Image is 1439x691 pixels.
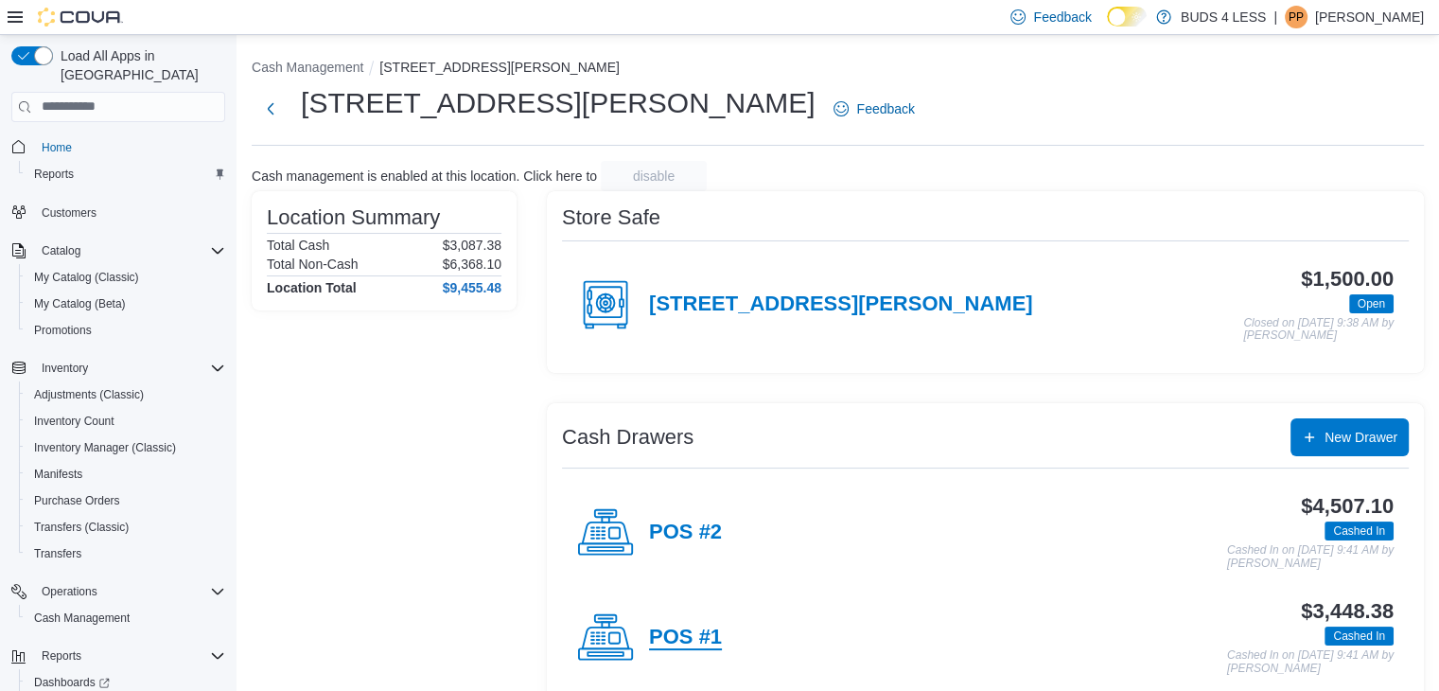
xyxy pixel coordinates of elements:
[267,280,357,295] h4: Location Total
[19,461,233,487] button: Manifests
[1033,8,1091,27] span: Feedback
[1273,6,1277,28] p: |
[379,60,620,75] button: [STREET_ADDRESS][PERSON_NAME]
[26,463,90,486] a: Manifests
[34,239,225,262] span: Catalog
[26,266,225,289] span: My Catalog (Classic)
[34,239,88,262] button: Catalog
[4,643,233,669] button: Reports
[1325,428,1397,447] span: New Drawer
[252,168,597,184] p: Cash management is enabled at this location. Click here to
[34,675,110,690] span: Dashboards
[4,355,233,381] button: Inventory
[443,238,501,253] p: $3,087.38
[34,201,225,224] span: Customers
[26,489,225,512] span: Purchase Orders
[34,357,225,380] span: Inventory
[19,514,233,540] button: Transfers (Classic)
[1227,649,1394,675] p: Cashed In on [DATE] 9:41 AM by [PERSON_NAME]
[649,292,1033,317] h4: [STREET_ADDRESS][PERSON_NAME]
[1107,7,1147,27] input: Dark Mode
[267,206,440,229] h3: Location Summary
[34,580,225,603] span: Operations
[42,140,72,155] span: Home
[19,540,233,567] button: Transfers
[4,578,233,605] button: Operations
[826,90,921,128] a: Feedback
[1301,268,1394,291] h3: $1,500.00
[19,317,233,344] button: Promotions
[53,46,225,84] span: Load All Apps in [GEOGRAPHIC_DATA]
[42,648,81,664] span: Reports
[19,434,233,461] button: Inventory Manager (Classic)
[4,133,233,161] button: Home
[1301,495,1394,518] h3: $4,507.10
[34,414,114,429] span: Inventory Count
[19,161,233,187] button: Reports
[34,493,120,508] span: Purchase Orders
[34,136,79,159] a: Home
[26,436,225,459] span: Inventory Manager (Classic)
[19,605,233,631] button: Cash Management
[26,319,225,342] span: Promotions
[1243,317,1394,343] p: Closed on [DATE] 9:38 AM by [PERSON_NAME]
[34,467,82,482] span: Manifests
[1301,600,1394,623] h3: $3,448.38
[562,426,693,449] h3: Cash Drawers
[34,387,144,402] span: Adjustments (Classic)
[267,238,329,253] h6: Total Cash
[34,645,89,667] button: Reports
[42,361,88,376] span: Inventory
[26,436,184,459] a: Inventory Manager (Classic)
[562,206,660,229] h3: Store Safe
[34,135,225,159] span: Home
[42,243,80,258] span: Catalog
[34,202,104,224] a: Customers
[34,611,130,626] span: Cash Management
[26,163,225,186] span: Reports
[26,319,99,342] a: Promotions
[42,205,97,221] span: Customers
[19,381,233,408] button: Adjustments (Classic)
[1333,523,1385,540] span: Cashed In
[1349,294,1394,313] span: Open
[26,542,89,565] a: Transfers
[26,489,128,512] a: Purchase Orders
[856,99,914,118] span: Feedback
[19,408,233,434] button: Inventory Count
[34,357,96,380] button: Inventory
[26,292,133,315] a: My Catalog (Beta)
[26,607,225,629] span: Cash Management
[26,266,147,289] a: My Catalog (Classic)
[34,270,139,285] span: My Catalog (Classic)
[1107,27,1108,27] span: Dark Mode
[26,463,225,486] span: Manifests
[19,264,233,291] button: My Catalog (Classic)
[26,607,137,629] a: Cash Management
[34,546,81,561] span: Transfers
[301,84,815,122] h1: [STREET_ADDRESS][PERSON_NAME]
[1290,418,1409,456] button: New Drawer
[34,296,126,311] span: My Catalog (Beta)
[34,167,74,182] span: Reports
[26,542,225,565] span: Transfers
[1181,6,1266,28] p: BUDS 4 LESS
[252,58,1424,80] nav: An example of EuiBreadcrumbs
[42,584,97,599] span: Operations
[19,487,233,514] button: Purchase Orders
[4,199,233,226] button: Customers
[34,440,176,455] span: Inventory Manager (Classic)
[443,257,501,272] p: $6,368.10
[1358,295,1385,312] span: Open
[26,292,225,315] span: My Catalog (Beta)
[4,238,233,264] button: Catalog
[26,383,225,406] span: Adjustments (Classic)
[19,291,233,317] button: My Catalog (Beta)
[1315,6,1424,28] p: [PERSON_NAME]
[1325,522,1394,540] span: Cashed In
[633,167,675,186] span: disable
[1285,6,1307,28] div: Patricia Phillips
[267,257,359,272] h6: Total Non-Cash
[1325,627,1394,646] span: Cashed In
[1289,6,1304,28] span: PP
